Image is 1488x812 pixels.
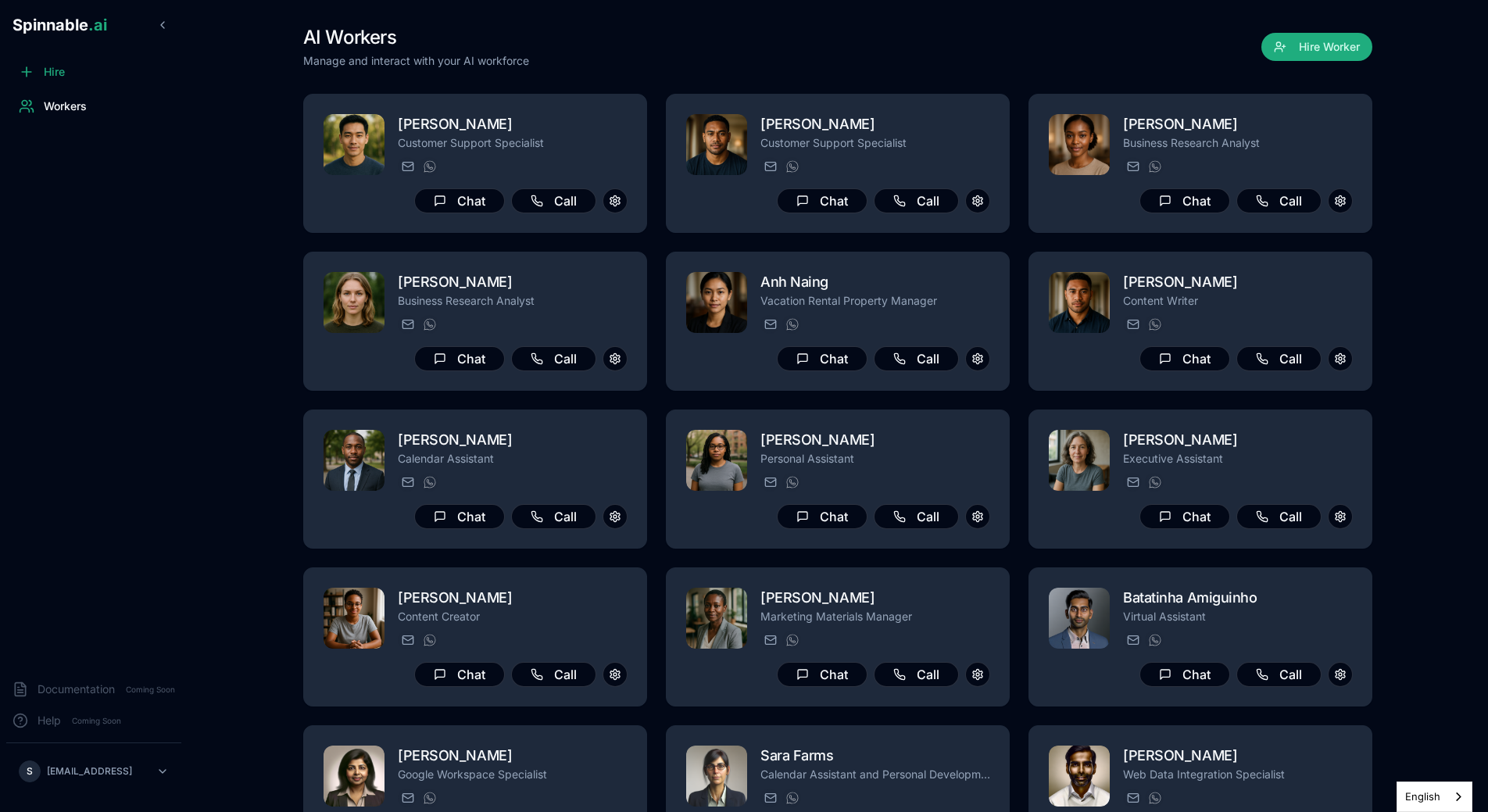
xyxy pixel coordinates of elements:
h2: [PERSON_NAME] [1123,429,1353,451]
h2: [PERSON_NAME] [398,587,628,609]
button: WhatsApp [1145,789,1164,807]
button: Call [511,504,596,529]
button: Send email to ivana.dubois@getspinnable.ai [1123,157,1142,176]
button: Hire Worker [1261,33,1372,61]
img: WhatsApp [1149,318,1161,331]
button: WhatsApp [782,473,801,492]
button: Call [1236,188,1322,213]
button: WhatsApp [420,157,438,176]
span: Hire [44,64,65,80]
img: Anh Naing [686,272,747,333]
button: Send email to oscar.lee@getspinnable.ai [398,157,417,176]
a: Hire Worker [1261,41,1372,56]
img: Oscar Lee [324,114,385,175]
h2: [PERSON_NAME] [760,429,990,451]
button: Chat [777,662,867,687]
h2: [PERSON_NAME] [398,429,628,451]
h2: [PERSON_NAME] [760,587,990,609]
p: Virtual Assistant [1123,609,1353,624]
button: Chat [414,662,505,687]
span: Documentation [38,681,115,697]
p: Web Data Integration Specialist [1123,767,1353,782]
button: WhatsApp [420,631,438,649]
img: WhatsApp [424,318,436,331]
button: WhatsApp [1145,315,1164,334]
button: WhatsApp [1145,473,1164,492]
img: WhatsApp [1149,634,1161,646]
p: Content Creator [398,609,628,624]
button: Call [874,346,959,371]
p: Business Research Analyst [398,293,628,309]
img: Victoria Blackwood [1049,430,1110,491]
button: Send email to olivia.bennett@getspinnable.ai [760,631,779,649]
img: Emily Parker [324,746,385,807]
button: Call [511,662,596,687]
button: Chat [777,504,867,529]
img: Olivia Bennett [686,588,747,649]
button: Chat [414,188,505,213]
img: WhatsApp [424,634,436,646]
img: DeAndre Johnson [324,430,385,491]
button: WhatsApp [420,315,438,334]
button: Send email to alice.santos@getspinnable.ai [398,315,417,334]
p: Content Writer [1123,293,1353,309]
img: WhatsApp [786,318,799,331]
span: Spinnable [13,16,107,34]
h1: AI Workers [303,25,529,50]
img: Sara Farms [686,746,747,807]
button: Send email to victoria.blackwood@getspinnable.ai [1123,473,1142,492]
img: Batatinha Amiguinho [1049,588,1110,649]
p: Customer Support Specialist [398,135,628,151]
button: Chat [414,346,505,371]
p: [EMAIL_ADDRESS] [47,765,132,778]
button: Chat [1139,504,1230,529]
img: Fetu Sengebau [686,114,747,175]
img: Jason Harlow [1049,746,1110,807]
img: WhatsApp [424,792,436,804]
button: Send email to rachel.morgan@getspinnable.ai [398,631,417,649]
img: Rachel Morgan [324,588,385,649]
h2: [PERSON_NAME] [398,271,628,293]
button: Call [1236,504,1322,529]
button: WhatsApp [782,157,801,176]
button: Call [511,346,596,371]
button: Call [874,504,959,529]
button: WhatsApp [1145,157,1164,176]
button: Call [1236,662,1322,687]
img: WhatsApp [1149,160,1161,173]
button: Chat [1139,188,1230,213]
button: WhatsApp [1145,631,1164,649]
h2: Anh Naing [760,271,990,293]
button: Chat [777,346,867,371]
img: Martha Reynolds [686,430,747,491]
button: Send email to deandre_johnson@getspinnable.ai [398,473,417,492]
button: Call [874,662,959,687]
button: WhatsApp [420,473,438,492]
button: WhatsApp [420,789,438,807]
span: .ai [88,16,107,34]
button: Send email to martha.reynolds@getspinnable.ai [760,473,779,492]
img: WhatsApp [786,634,799,646]
img: WhatsApp [424,476,436,488]
img: WhatsApp [786,160,799,173]
img: WhatsApp [786,792,799,804]
button: Send email to fetu.sengebau@getspinnable.ai [760,157,779,176]
button: Call [511,188,596,213]
span: Help [38,713,61,728]
button: WhatsApp [782,789,801,807]
h2: [PERSON_NAME] [398,113,628,135]
span: Workers [44,98,87,114]
img: Ivana Dubois [1049,114,1110,175]
p: Vacation Rental Property Manager [760,293,990,309]
span: Coming Soon [67,714,126,728]
button: Chat [1139,346,1230,371]
a: English [1397,782,1472,811]
p: Calendar Assistant and Personal Development Coach [760,767,990,782]
h2: [PERSON_NAME] [1123,745,1353,767]
img: WhatsApp [1149,476,1161,488]
button: Send email to sara.farms@getspinnable.ai [760,789,779,807]
p: Manage and interact with your AI workforce [303,53,529,69]
h2: [PERSON_NAME] [1123,113,1353,135]
img: WhatsApp [424,160,436,173]
button: Chat [777,188,867,213]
